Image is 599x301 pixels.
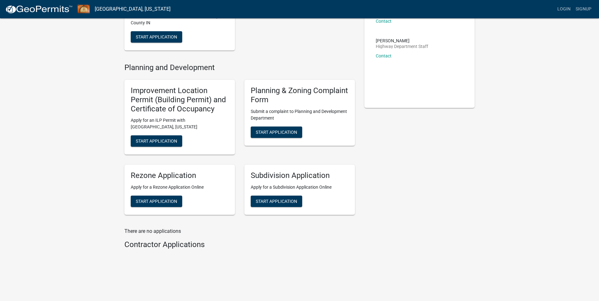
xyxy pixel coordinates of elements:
h5: Improvement Location Permit (Building Permit) and Certificate of Occupancy [131,86,229,113]
h5: Rezone Application [131,171,229,180]
button: Start Application [131,31,182,43]
wm-workflow-list-section: Contractor Applications [124,240,355,252]
button: Start Application [131,135,182,147]
p: [PERSON_NAME] [376,38,428,43]
p: Highway Department Staff [376,44,428,49]
a: Login [555,3,573,15]
h5: Subdivision Application [251,171,349,180]
a: Contact [376,53,392,58]
p: Apply for an ILP Permit with [GEOGRAPHIC_DATA], [US_STATE] [131,117,229,130]
a: [GEOGRAPHIC_DATA], [US_STATE] [95,4,171,15]
span: Start Application [256,129,297,134]
button: Start Application [251,196,302,207]
p: Apply for a Subdivision Application Online [251,184,349,191]
p: Submit a complaint to Planning and Development Department [251,108,349,121]
img: Jasper County, Indiana [78,5,90,13]
a: Signup [573,3,594,15]
h4: Contractor Applications [124,240,355,249]
span: Start Application [136,199,177,204]
p: There are no applications [124,227,355,235]
h5: Planning & Zoning Complaint Form [251,86,349,104]
button: Start Application [131,196,182,207]
span: Start Application [256,199,297,204]
span: Start Application [136,34,177,39]
a: Contact [376,19,392,24]
h4: Planning and Development [124,63,355,72]
button: Start Application [251,127,302,138]
span: Start Application [136,139,177,144]
p: Apply for a Rezone Application Online [131,184,229,191]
